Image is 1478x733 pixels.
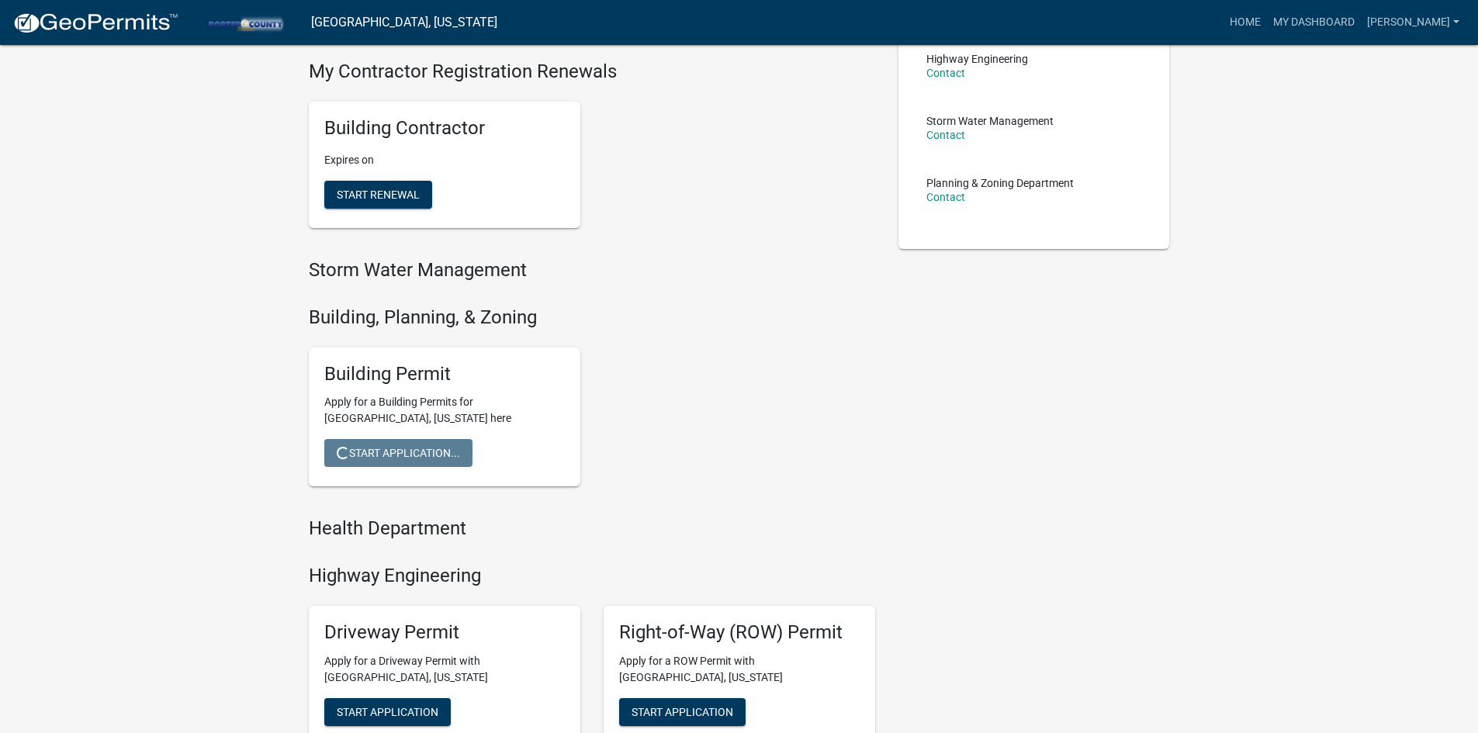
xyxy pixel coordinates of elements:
[619,621,860,644] h5: Right-of-Way (ROW) Permit
[324,181,432,209] button: Start Renewal
[337,705,438,717] span: Start Application
[926,116,1054,126] p: Storm Water Management
[1361,8,1466,37] a: [PERSON_NAME]
[324,152,565,168] p: Expires on
[337,188,420,201] span: Start Renewal
[926,129,965,141] a: Contact
[1224,8,1267,37] a: Home
[324,117,565,140] h5: Building Contractor
[926,191,965,203] a: Contact
[311,9,497,36] a: [GEOGRAPHIC_DATA], [US_STATE]
[324,698,451,726] button: Start Application
[926,178,1074,188] p: Planning & Zoning Department
[619,653,860,686] p: Apply for a ROW Permit with [GEOGRAPHIC_DATA], [US_STATE]
[1267,8,1361,37] a: My Dashboard
[309,306,875,329] h4: Building, Planning, & Zoning
[324,621,565,644] h5: Driveway Permit
[309,61,875,240] wm-registration-list-section: My Contractor Registration Renewals
[309,259,875,282] h4: Storm Water Management
[632,705,733,717] span: Start Application
[324,363,565,386] h5: Building Permit
[926,67,965,79] a: Contact
[324,439,472,467] button: Start Application...
[309,61,875,83] h4: My Contractor Registration Renewals
[337,447,460,459] span: Start Application...
[324,394,565,427] p: Apply for a Building Permits for [GEOGRAPHIC_DATA], [US_STATE] here
[309,565,875,587] h4: Highway Engineering
[324,653,565,686] p: Apply for a Driveway Permit with [GEOGRAPHIC_DATA], [US_STATE]
[926,54,1028,64] p: Highway Engineering
[309,517,875,540] h4: Health Department
[619,698,746,726] button: Start Application
[191,12,299,33] img: Porter County, Indiana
